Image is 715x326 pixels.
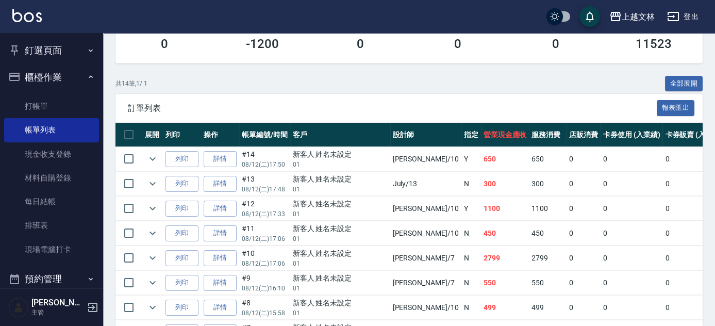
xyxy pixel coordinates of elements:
p: 01 [293,308,388,318]
td: July /13 [390,172,461,196]
button: expand row [145,250,160,266]
button: 報表匯出 [657,100,695,116]
button: expand row [145,151,160,167]
td: N [461,221,481,246]
p: 08/12 (二) 16:10 [242,284,288,293]
button: 櫃檯作業 [4,64,99,91]
a: 打帳單 [4,94,99,118]
td: 0 [567,221,601,246]
td: [PERSON_NAME] /10 [390,296,461,320]
td: [PERSON_NAME] /10 [390,147,461,171]
td: 0 [567,246,601,270]
h3: 0 [552,37,559,51]
button: 列印 [165,151,198,167]
a: 帳單列表 [4,118,99,142]
td: Y [461,197,481,221]
th: 帳單編號/時間 [239,123,290,147]
td: [PERSON_NAME] /7 [390,246,461,270]
a: 報表匯出 [657,103,695,112]
button: 列印 [165,275,198,291]
td: 0 [601,296,663,320]
a: 詳情 [204,300,237,316]
td: 450 [481,221,529,246]
td: 550 [529,271,567,295]
button: 列印 [165,300,198,316]
div: 上越文林 [622,10,655,23]
th: 營業現金應收 [481,123,529,147]
div: 新客人 姓名未設定 [293,273,388,284]
td: [PERSON_NAME] /7 [390,271,461,295]
button: 列印 [165,225,198,241]
button: 登出 [663,7,703,26]
td: 1100 [529,197,567,221]
td: 650 [481,147,529,171]
td: #14 [239,147,290,171]
td: 499 [481,296,529,320]
a: 詳情 [204,225,237,241]
a: 詳情 [204,176,237,192]
td: #11 [239,221,290,246]
td: N [461,172,481,196]
td: #8 [239,296,290,320]
img: Logo [12,9,42,22]
td: #12 [239,197,290,221]
td: #10 [239,246,290,270]
span: 訂單列表 [128,103,657,113]
td: #9 [239,271,290,295]
div: 新客人 姓名未設定 [293,149,388,160]
td: N [461,271,481,295]
td: N [461,296,481,320]
img: Person [8,297,29,318]
td: 0 [601,221,663,246]
td: 0 [601,147,663,171]
a: 詳情 [204,151,237,167]
td: 2799 [529,246,567,270]
p: 08/12 (二) 17:50 [242,160,288,169]
td: 499 [529,296,567,320]
th: 操作 [201,123,239,147]
td: 300 [481,172,529,196]
th: 客戶 [290,123,390,147]
h3: -1200 [246,37,279,51]
button: 釘選頁面 [4,37,99,64]
td: 300 [529,172,567,196]
p: 08/12 (二) 17:48 [242,185,288,194]
button: 列印 [165,176,198,192]
p: 01 [293,259,388,268]
a: 現金收支登錄 [4,142,99,166]
h5: [PERSON_NAME] [31,298,84,308]
button: expand row [145,176,160,191]
button: expand row [145,300,160,315]
td: [PERSON_NAME] /10 [390,221,461,246]
td: 0 [601,246,663,270]
p: 08/12 (二) 17:33 [242,209,288,219]
p: 08/12 (二) 17:06 [242,259,288,268]
td: N [461,246,481,270]
p: 08/12 (二) 17:06 [242,234,288,243]
td: 450 [529,221,567,246]
p: 08/12 (二) 15:58 [242,308,288,318]
p: 01 [293,185,388,194]
h3: 0 [454,37,461,51]
th: 服務消費 [529,123,567,147]
td: 0 [567,172,601,196]
h3: 0 [357,37,364,51]
div: 新客人 姓名未設定 [293,298,388,308]
a: 詳情 [204,275,237,291]
p: 主管 [31,308,84,317]
th: 列印 [163,123,201,147]
a: 現場電腦打卡 [4,238,99,262]
td: 0 [567,271,601,295]
th: 設計師 [390,123,461,147]
th: 展開 [142,123,163,147]
a: 每日結帳 [4,190,99,214]
button: 列印 [165,201,198,217]
td: [PERSON_NAME] /10 [390,197,461,221]
button: expand row [145,201,160,216]
div: 新客人 姓名未設定 [293,199,388,209]
td: 0 [567,197,601,221]
div: 新客人 姓名未設定 [293,223,388,234]
td: 1100 [481,197,529,221]
button: 預約管理 [4,266,99,292]
a: 排班表 [4,214,99,237]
